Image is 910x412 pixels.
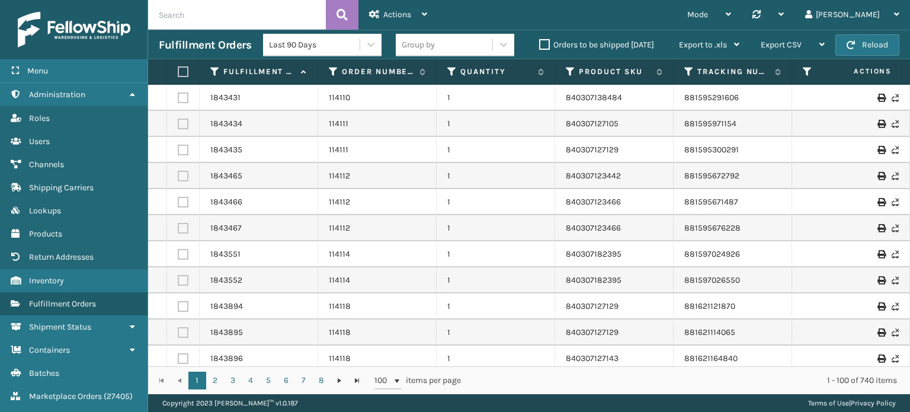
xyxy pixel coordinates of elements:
[104,391,133,401] span: ( 27405 )
[437,189,555,215] td: 1
[27,66,48,76] span: Menu
[29,206,61,216] span: Lookups
[329,92,350,104] a: 114110
[223,66,295,77] label: Fulfillment Order Id
[437,346,555,372] td: 1
[566,249,621,259] a: 840307182395
[877,120,885,128] i: Print Label
[877,302,885,311] i: Print Label
[684,223,741,233] a: 881595676228
[29,252,94,262] span: Return Addresses
[29,90,85,100] span: Administration
[335,376,344,385] span: Go to the next page
[892,120,899,128] i: Never Shipped
[313,372,331,389] a: 8
[29,276,64,286] span: Inventory
[374,372,461,389] span: items per page
[460,66,532,77] label: Quantity
[684,171,739,181] a: 881595672792
[877,146,885,154] i: Print Label
[269,39,361,51] div: Last 90 Days
[188,372,206,389] a: 1
[566,171,621,181] a: 840307123442
[329,222,350,234] a: 114112
[224,372,242,389] a: 3
[697,66,769,77] label: Tracking Number
[210,170,242,182] a: 1843465
[18,12,130,47] img: logo
[877,328,885,337] i: Print Label
[29,299,96,309] span: Fulfillment Orders
[684,249,740,259] a: 881597024926
[210,248,241,260] a: 1843551
[29,322,91,332] span: Shipment Status
[206,372,224,389] a: 2
[259,372,277,389] a: 5
[877,224,885,232] i: Print Label
[877,94,885,102] i: Print Label
[892,172,899,180] i: Never Shipped
[29,229,62,239] span: Products
[210,92,241,104] a: 1843431
[437,137,555,163] td: 1
[437,241,555,267] td: 1
[877,276,885,285] i: Print Label
[29,113,50,123] span: Roles
[210,353,243,365] a: 1843896
[159,38,251,52] h3: Fulfillment Orders
[684,327,735,337] a: 881621114065
[892,224,899,232] i: Never Shipped
[579,66,651,77] label: Product SKU
[29,345,70,355] span: Containers
[892,354,899,363] i: Never Shipped
[29,391,102,401] span: Marketplace Orders
[437,111,555,137] td: 1
[329,196,350,208] a: 114112
[210,196,242,208] a: 1843466
[29,368,59,378] span: Batches
[877,354,885,363] i: Print Label
[210,222,242,234] a: 1843467
[761,40,802,50] span: Export CSV
[353,376,362,385] span: Go to the last page
[478,375,898,387] div: 1 - 100 of 740 items
[892,302,899,311] i: Never Shipped
[684,92,739,103] a: 881595291606
[402,39,435,51] div: Group by
[437,293,555,320] td: 1
[877,172,885,180] i: Print Label
[437,320,555,346] td: 1
[892,198,899,206] i: Never Shipped
[329,144,348,156] a: 114111
[210,274,242,286] a: 1843552
[684,353,738,363] a: 881621164840
[329,353,351,365] a: 114118
[566,327,619,337] a: 840307127129
[162,394,298,412] p: Copyright 2023 [PERSON_NAME]™ v 1.0.187
[877,250,885,258] i: Print Label
[684,301,735,311] a: 881621121870
[210,301,243,312] a: 1843894
[29,136,50,146] span: Users
[210,144,242,156] a: 1843435
[437,215,555,241] td: 1
[892,250,899,258] i: Never Shipped
[539,40,654,50] label: Orders to be shipped [DATE]
[687,9,708,20] span: Mode
[29,159,64,170] span: Channels
[566,301,619,311] a: 840307127129
[851,399,896,407] a: Privacy Policy
[210,327,243,338] a: 1843895
[277,372,295,389] a: 6
[808,394,896,412] div: |
[329,118,348,130] a: 114111
[566,197,621,207] a: 840307123466
[437,163,555,189] td: 1
[348,372,366,389] a: Go to the last page
[816,62,899,81] span: Actions
[29,183,94,193] span: Shipping Carriers
[331,372,348,389] a: Go to the next page
[374,375,392,387] span: 100
[342,66,414,77] label: Order Number
[329,248,350,260] a: 114114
